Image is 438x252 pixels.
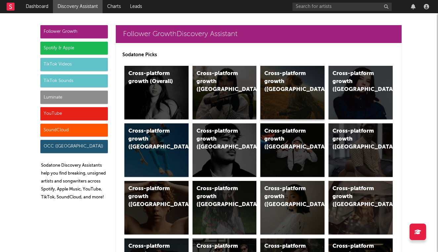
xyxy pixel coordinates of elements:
[197,127,241,151] div: Cross-platform growth ([GEOGRAPHIC_DATA])
[292,3,392,11] input: Search for artists
[40,74,108,88] div: TikTok Sounds
[193,181,257,234] a: Cross-platform growth ([GEOGRAPHIC_DATA])
[328,66,393,119] a: Cross-platform growth ([GEOGRAPHIC_DATA])
[41,162,108,201] p: Sodatone Discovery Assistants help you find breaking, unsigned artists and songwriters across Spo...
[197,70,241,94] div: Cross-platform growth ([GEOGRAPHIC_DATA])
[264,185,309,209] div: Cross-platform growth ([GEOGRAPHIC_DATA])
[264,127,309,151] div: Cross-platform growth ([GEOGRAPHIC_DATA]/GSA)
[193,66,257,119] a: Cross-platform growth ([GEOGRAPHIC_DATA])
[124,123,189,177] a: Cross-platform growth ([GEOGRAPHIC_DATA])
[122,51,395,59] p: Sodatone Picks
[40,140,108,153] div: OCC ([GEOGRAPHIC_DATA])
[40,25,108,38] div: Follower Growth
[332,185,377,209] div: Cross-platform growth ([GEOGRAPHIC_DATA])
[328,123,393,177] a: Cross-platform growth ([GEOGRAPHIC_DATA])
[128,185,173,209] div: Cross-platform growth ([GEOGRAPHIC_DATA])
[332,70,377,94] div: Cross-platform growth ([GEOGRAPHIC_DATA])
[193,123,257,177] a: Cross-platform growth ([GEOGRAPHIC_DATA])
[260,123,325,177] a: Cross-platform growth ([GEOGRAPHIC_DATA]/GSA)
[40,107,108,120] div: YouTube
[124,66,189,119] a: Cross-platform growth (Overall)
[124,181,189,234] a: Cross-platform growth ([GEOGRAPHIC_DATA])
[40,42,108,55] div: Spotify & Apple
[328,181,393,234] a: Cross-platform growth ([GEOGRAPHIC_DATA])
[264,70,309,94] div: Cross-platform growth ([GEOGRAPHIC_DATA])
[116,25,402,43] a: Follower GrowthDiscovery Assistant
[260,181,325,234] a: Cross-platform growth ([GEOGRAPHIC_DATA])
[128,127,173,151] div: Cross-platform growth ([GEOGRAPHIC_DATA])
[40,91,108,104] div: Luminate
[128,70,173,86] div: Cross-platform growth (Overall)
[40,124,108,137] div: SoundCloud
[260,66,325,119] a: Cross-platform growth ([GEOGRAPHIC_DATA])
[40,58,108,71] div: TikTok Videos
[197,185,241,209] div: Cross-platform growth ([GEOGRAPHIC_DATA])
[332,127,377,151] div: Cross-platform growth ([GEOGRAPHIC_DATA])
